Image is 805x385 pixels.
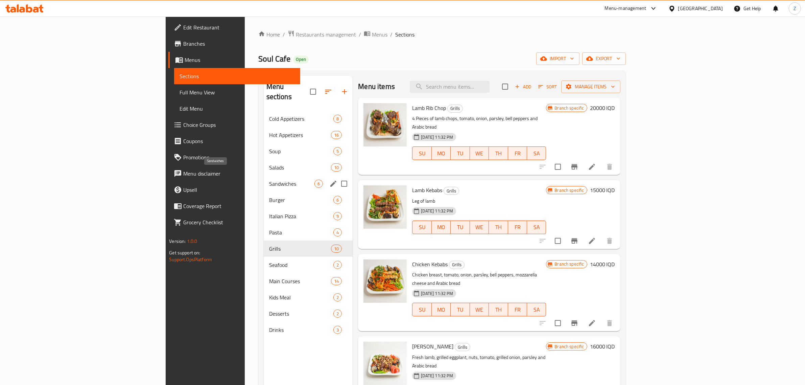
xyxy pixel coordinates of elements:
span: Cold Appetizers [269,115,334,123]
span: 1.0.0 [187,237,197,246]
span: Seafood [269,261,334,269]
li: / [359,30,361,39]
nav: breadcrumb [258,30,626,39]
a: Sections [174,68,300,84]
span: Branch specific [552,261,587,267]
button: export [582,52,626,65]
span: Burger [269,196,334,204]
span: 6 [334,197,341,203]
div: Drinks [269,326,334,334]
button: MO [432,221,451,234]
a: Menu disclaimer [168,165,300,182]
span: Select to update [551,160,565,174]
button: Add [512,82,534,92]
span: Branch specific [552,105,587,111]
span: 2 [334,311,341,317]
a: Coverage Report [168,198,300,214]
span: Branch specific [552,187,587,194]
span: 10 [331,246,341,252]
span: export [588,54,620,63]
button: WE [470,221,489,234]
span: WE [473,149,486,158]
button: TH [489,146,508,160]
div: Sandwiches6edit [264,176,353,192]
span: Grills [444,187,459,195]
button: Manage items [561,81,620,93]
span: SA [530,149,543,158]
span: [PERSON_NAME] [412,341,453,352]
span: Select to update [551,234,565,248]
button: SU [412,146,431,160]
span: Select to update [551,316,565,330]
span: Restaurants management [296,30,356,39]
span: Promotions [183,153,295,161]
span: 10 [331,164,341,171]
div: Salads [269,163,331,172]
span: 2 [334,262,341,268]
span: Menu disclaimer [183,169,295,178]
button: WE [470,146,489,160]
button: SA [527,303,546,316]
div: items [331,277,342,285]
span: Branch specific [552,343,587,350]
span: Grocery Checklist [183,218,295,226]
span: Desserts [269,310,334,318]
span: Grills [449,261,464,269]
button: FR [508,221,527,234]
button: SU [412,221,431,234]
a: Edit menu item [588,163,596,171]
div: Kids Meal2 [264,289,353,305]
span: FR [511,305,524,315]
span: 6 [315,181,323,187]
span: TH [492,305,505,315]
span: Branches [183,40,295,48]
span: Italian Pizza [269,212,334,220]
button: WE [470,303,489,316]
nav: Menu sections [264,108,353,341]
span: Pasta [269,228,334,236]
a: Menus [168,52,300,68]
span: Chicken Kebabs [412,259,448,269]
span: Z [794,5,796,12]
a: Grocery Checklist [168,214,300,230]
a: Branches [168,36,300,52]
span: 3 [334,327,341,333]
span: Sections [395,30,415,39]
a: Edit menu item [588,237,596,245]
button: Branch-specific-item [566,233,583,249]
a: Restaurants management [288,30,356,39]
div: Grills [455,343,470,351]
button: SA [527,221,546,234]
div: items [314,180,323,188]
button: TH [489,221,508,234]
h6: 14000 IQD [590,259,615,269]
div: Drinks3 [264,322,353,338]
li: / [390,30,393,39]
span: TU [453,222,467,232]
span: Lamb Rib Chop [412,103,446,113]
button: Branch-specific-item [566,159,583,175]
a: Choice Groups [168,117,300,133]
div: Main Courses14 [264,273,353,289]
div: items [333,326,342,334]
h6: 15000 IQD [590,185,615,195]
img: Izmir Kebabs [363,342,407,385]
button: delete [601,315,618,331]
a: Coupons [168,133,300,149]
span: Soup [269,147,334,155]
span: Upsell [183,186,295,194]
div: items [333,293,342,301]
span: Coupons [183,137,295,145]
span: FR [511,149,524,158]
span: 16 [331,132,341,138]
span: Menus [372,30,387,39]
span: Edit Menu [180,105,295,113]
button: edit [328,179,338,189]
div: items [331,245,342,253]
button: MO [432,303,451,316]
span: Get support on: [169,248,200,257]
button: import [536,52,579,65]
